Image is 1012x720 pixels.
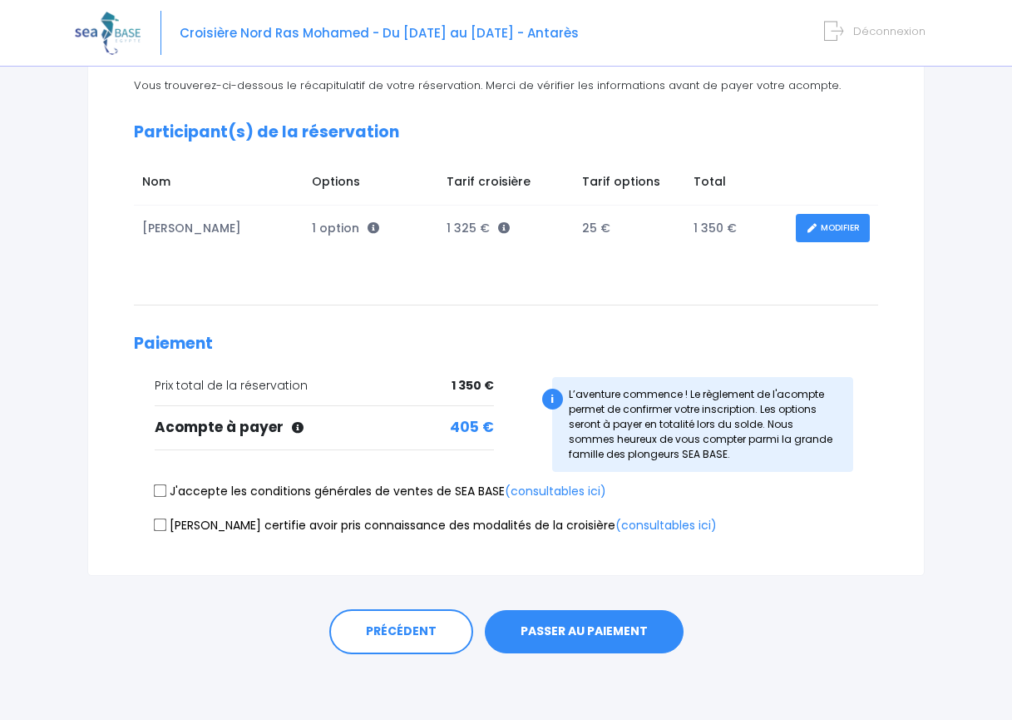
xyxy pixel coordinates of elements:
td: 1 325 € [438,206,574,251]
label: [PERSON_NAME] certifie avoir pris connaissance des modalités de la croisière [155,517,717,534]
td: [PERSON_NAME] [134,206,304,251]
span: 1 350 € [452,377,494,395]
a: MODIFIER [796,214,870,243]
a: PRÉCÉDENT [329,609,473,654]
td: Options [304,165,438,205]
td: Nom [134,165,304,205]
h2: Paiement [134,335,878,354]
a: (consultables ici) [615,517,717,534]
div: Prix total de la réservation [155,377,494,395]
a: (consultables ici) [505,483,606,499]
h2: Participant(s) de la réservation [134,123,878,142]
div: L’aventure commence ! Le règlement de l'acompte permet de confirmer votre inscription. Les option... [552,377,854,472]
div: Acompte à payer [155,417,494,439]
button: PASSER AU PAIEMENT [485,610,684,653]
td: 1 350 € [685,206,787,251]
td: Tarif options [574,165,685,205]
div: i [542,389,563,410]
label: J'accepte les conditions générales de ventes de SEA BASE [155,483,606,500]
span: Vous trouverez-ci-dessous le récapitulatif de votre réservation. Merci de vérifier les informatio... [134,77,841,93]
td: Total [685,165,787,205]
span: Déconnexion [853,23,926,39]
input: [PERSON_NAME] certifie avoir pris connaissance des modalités de la croisière(consultables ici) [154,518,167,531]
input: J'accepte les conditions générales de ventes de SEA BASE(consultables ici) [154,484,167,498]
span: Croisière Nord Ras Mohamed - Du [DATE] au [DATE] - Antarès [180,24,579,42]
td: Tarif croisière [438,165,574,205]
span: 1 option [312,220,379,236]
td: 25 € [574,206,685,251]
span: 405 € [450,417,494,439]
